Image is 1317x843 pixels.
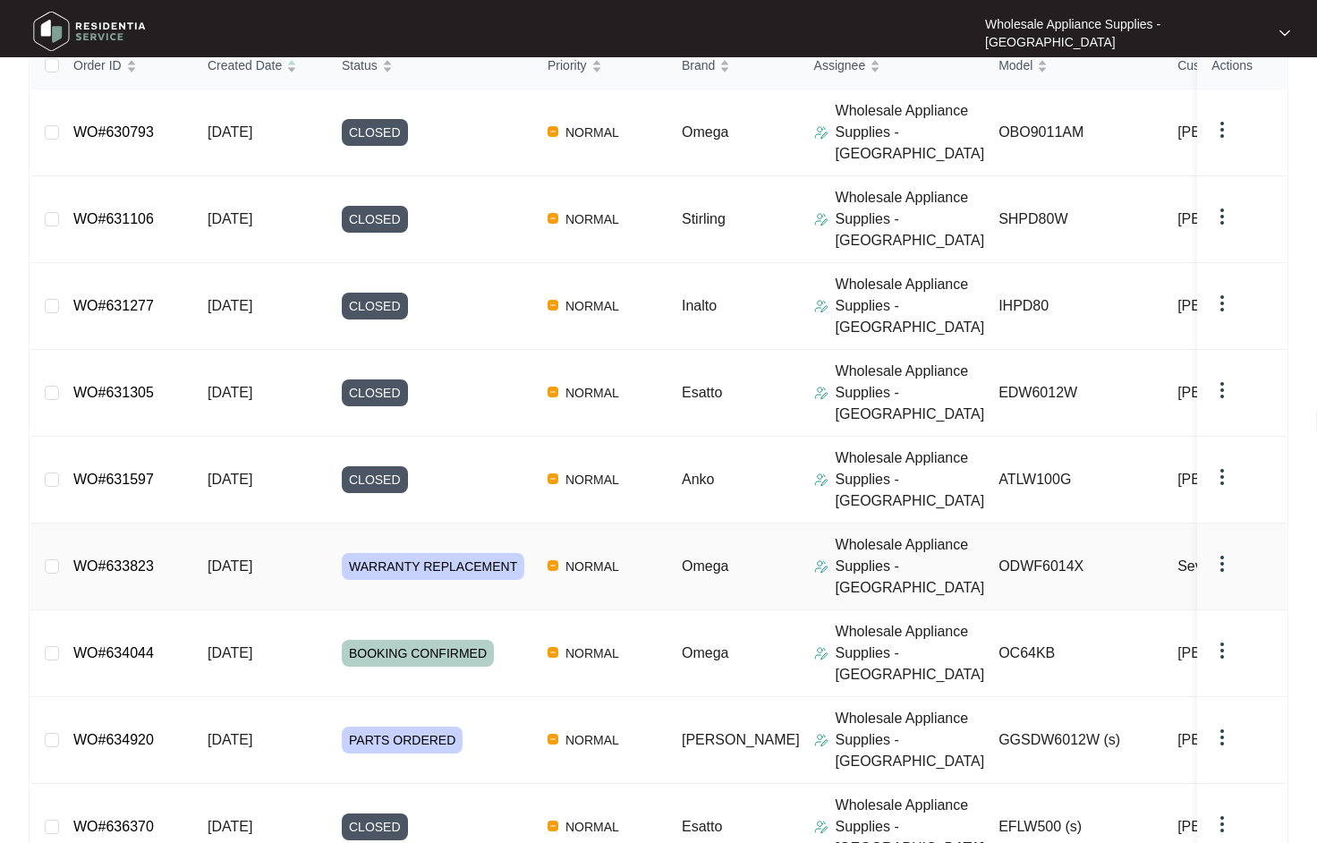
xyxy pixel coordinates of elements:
span: [PERSON_NAME] [1177,729,1296,751]
span: [PERSON_NAME] [1177,209,1296,230]
span: Stirling [682,211,726,226]
span: NORMAL [558,469,626,490]
img: Assigner Icon [814,820,828,834]
img: dropdown arrow [1211,466,1233,488]
img: dropdown arrow [1211,553,1233,575]
img: Vercel Logo [548,821,558,831]
img: Vercel Logo [548,300,558,311]
span: Customer Name [1177,55,1269,75]
span: NORMAL [558,122,626,143]
span: WARRANTY REPLACEMENT [342,553,524,580]
span: NORMAL [558,295,626,317]
span: CLOSED [342,813,408,840]
td: OBO9011AM [984,89,1163,176]
img: dropdown arrow [1211,119,1233,140]
a: WO#634920 [73,732,154,747]
span: NORMAL [558,382,626,404]
img: dropdown arrow [1211,206,1233,227]
span: Priority [548,55,587,75]
span: Omega [682,124,728,140]
span: Inalto [682,298,717,313]
span: CLOSED [342,119,408,146]
p: Wholesale Appliance Supplies - [GEOGRAPHIC_DATA] [836,187,985,251]
img: Vercel Logo [548,126,558,137]
span: [PERSON_NAME] [1177,122,1296,143]
img: Vercel Logo [548,560,558,571]
th: Model [984,42,1163,89]
span: Omega [682,645,728,660]
span: Anko [682,472,714,487]
img: dropdown arrow [1211,379,1233,401]
td: IHPD80 [984,263,1163,350]
th: Priority [533,42,667,89]
span: [DATE] [208,124,252,140]
img: Assigner Icon [814,733,828,747]
img: dropdown arrow [1279,29,1290,38]
p: Wholesale Appliance Supplies - [GEOGRAPHIC_DATA] [836,361,985,425]
span: NORMAL [558,729,626,751]
span: BOOKING CONFIRMED [342,640,494,667]
img: Assigner Icon [814,125,828,140]
span: [DATE] [208,645,252,660]
span: CLOSED [342,379,408,406]
p: Wholesale Appliance Supplies - [GEOGRAPHIC_DATA] [836,708,985,772]
img: Vercel Logo [548,734,558,745]
p: Wholesale Appliance Supplies - [GEOGRAPHIC_DATA] [836,447,985,512]
span: NORMAL [558,816,626,838]
span: Brand [682,55,715,75]
span: [DATE] [208,472,252,487]
img: Vercel Logo [548,473,558,484]
span: PARTS ORDERED [342,727,463,754]
span: [DATE] [208,732,252,747]
span: [PERSON_NAME] [682,732,800,747]
img: dropdown arrow [1211,293,1233,314]
th: Status [327,42,533,89]
span: [DATE] [208,558,252,574]
th: Order ID [59,42,193,89]
a: WO#630793 [73,124,154,140]
p: Wholesale Appliance Supplies - [GEOGRAPHIC_DATA] [836,274,985,338]
td: SHPD80W [984,176,1163,263]
span: [PERSON_NAME]... [1177,469,1307,490]
p: Wholesale Appliance Supplies - [GEOGRAPHIC_DATA] [985,15,1263,51]
img: Vercel Logo [548,387,558,397]
span: Status [342,55,378,75]
span: NORMAL [558,209,626,230]
span: Assignee [814,55,866,75]
th: Assignee [800,42,985,89]
span: NORMAL [558,556,626,577]
p: Wholesale Appliance Supplies - [GEOGRAPHIC_DATA] [836,534,985,599]
span: [PERSON_NAME] [1177,382,1296,404]
span: [DATE] [208,211,252,226]
img: Assigner Icon [814,559,828,574]
img: Assigner Icon [814,386,828,400]
span: Created Date [208,55,282,75]
span: CLOSED [342,206,408,233]
td: ODWF6014X [984,524,1163,610]
img: dropdown arrow [1211,640,1233,661]
td: GGSDW6012W (s) [984,697,1163,784]
th: Brand [667,42,800,89]
span: Omega [682,558,728,574]
a: WO#631277 [73,298,154,313]
img: dropdown arrow [1211,813,1233,835]
p: Wholesale Appliance Supplies - [GEOGRAPHIC_DATA] [836,621,985,685]
span: NORMAL [558,643,626,664]
img: Vercel Logo [548,647,558,658]
p: Wholesale Appliance Supplies - [GEOGRAPHIC_DATA] [836,100,985,165]
span: [PERSON_NAME] [1177,295,1296,317]
img: Assigner Icon [814,299,828,313]
span: Order ID [73,55,122,75]
span: Esatto [682,819,722,834]
span: [PERSON_NAME] [1177,643,1296,664]
img: dropdown arrow [1211,727,1233,748]
img: Vercel Logo [548,213,558,224]
img: Assigner Icon [814,646,828,660]
a: WO#631305 [73,385,154,400]
span: CLOSED [342,293,408,319]
span: [DATE] [208,819,252,834]
img: Assigner Icon [814,473,828,487]
img: Assigner Icon [814,212,828,226]
span: [DATE] [208,298,252,313]
span: Sevanna and Lac... [1177,556,1301,577]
